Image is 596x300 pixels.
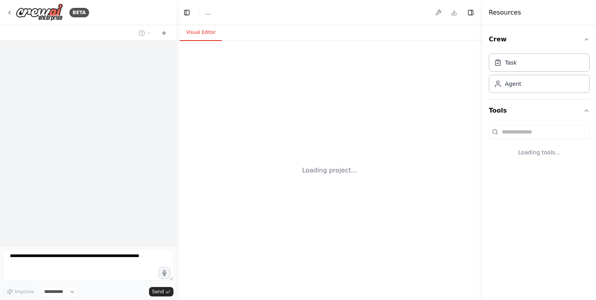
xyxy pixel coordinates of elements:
[205,9,210,17] nav: breadcrumb
[180,24,222,41] button: Visual Editor
[69,8,89,17] div: BETA
[15,289,34,295] span: Improve
[489,142,590,163] div: Loading tools...
[505,80,521,88] div: Agent
[16,4,63,21] img: Logo
[465,7,476,18] button: Hide right sidebar
[181,7,192,18] button: Hide left sidebar
[505,59,517,67] div: Task
[136,28,155,38] button: Switch to previous chat
[489,28,590,50] button: Crew
[3,287,37,297] button: Improve
[158,267,170,279] button: Click to speak your automation idea
[302,166,357,175] div: Loading project...
[152,289,164,295] span: Send
[149,287,173,296] button: Send
[489,100,590,122] button: Tools
[158,28,170,38] button: Start a new chat
[489,50,590,99] div: Crew
[489,122,590,169] div: Tools
[205,9,210,17] span: ...
[489,8,521,17] h4: Resources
